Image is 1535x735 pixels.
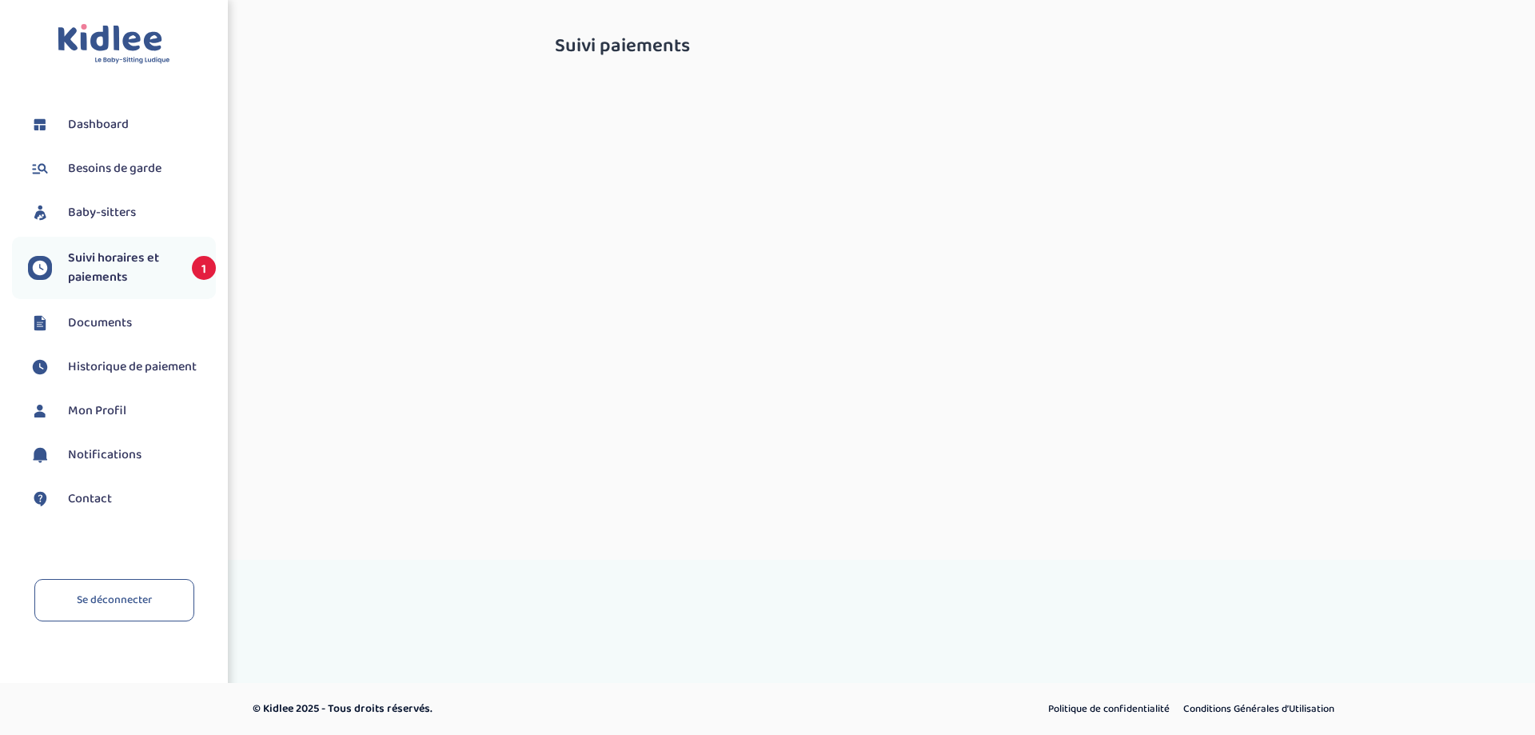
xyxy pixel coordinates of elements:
a: Se déconnecter [34,579,194,621]
a: Historique de paiement [28,355,216,379]
a: Politique de confidentialité [1043,699,1175,720]
span: Suivi paiements [555,36,690,57]
img: suivihoraire.svg [28,355,52,379]
img: documents.svg [28,311,52,335]
span: Suivi horaires et paiements [68,249,176,287]
a: Mon Profil [28,399,216,423]
span: Mon Profil [68,401,126,421]
a: Baby-sitters [28,201,216,225]
a: Dashboard [28,113,216,137]
span: Dashboard [68,115,129,134]
span: Historique de paiement [68,358,197,377]
span: Besoins de garde [68,159,161,178]
img: profil.svg [28,399,52,423]
img: dashboard.svg [28,113,52,137]
a: Contact [28,487,216,511]
span: Documents [68,314,132,333]
span: 1 [192,256,216,280]
a: Besoins de garde [28,157,216,181]
img: logo.svg [58,24,170,65]
span: Baby-sitters [68,203,136,222]
p: © Kidlee 2025 - Tous droits réservés. [253,701,835,717]
span: Contact [68,489,112,509]
a: Documents [28,311,216,335]
span: Notifications [68,445,142,465]
img: contact.svg [28,487,52,511]
img: besoin.svg [28,157,52,181]
img: notification.svg [28,443,52,467]
a: Notifications [28,443,216,467]
img: babysitters.svg [28,201,52,225]
a: Suivi horaires et paiements 1 [28,249,216,287]
img: suivihoraire.svg [28,256,52,280]
a: Conditions Générales d’Utilisation [1178,699,1340,720]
